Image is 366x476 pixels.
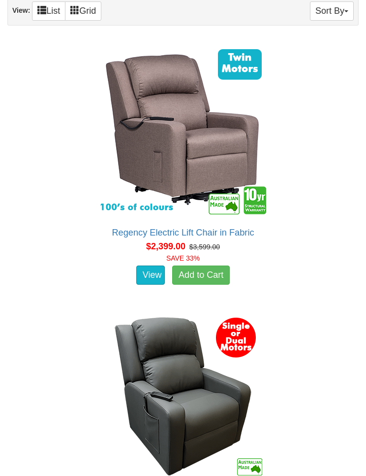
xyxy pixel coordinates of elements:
a: Add to Cart [172,266,230,285]
button: Sort By [310,1,354,21]
del: $3,599.00 [189,243,220,251]
img: Regency Electric Lift Chair in Fabric [94,41,272,218]
a: Grid [65,1,101,21]
a: Regency Electric Lift Chair in Fabric [112,228,254,238]
font: SAVE 33% [166,254,200,262]
a: View [136,266,165,285]
strong: View: [12,6,30,14]
span: $2,399.00 [146,241,185,251]
a: List [32,1,65,21]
